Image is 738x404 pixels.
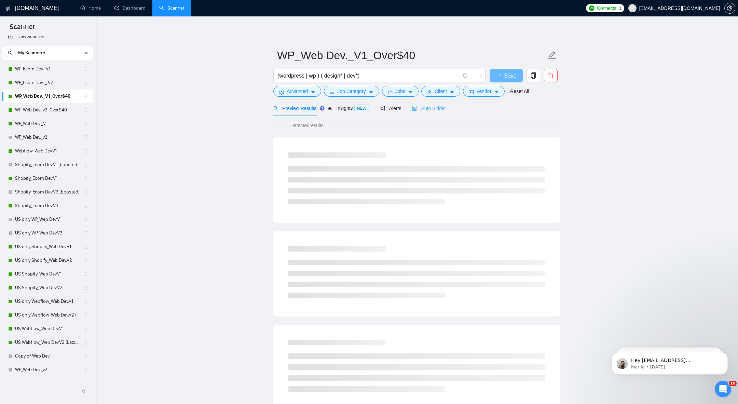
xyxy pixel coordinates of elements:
[337,87,366,95] span: Job Category
[324,86,379,97] button: barsJob Categorycaret-down
[476,74,482,80] span: loading
[544,69,558,82] button: delete
[277,71,460,80] input: Search Freelance Jobs...
[724,3,735,14] button: setting
[504,71,516,80] span: Save
[18,46,45,60] span: My Scanners
[84,107,90,113] span: holder
[273,106,278,111] span: search
[382,86,419,97] button: folderJobscaret-down
[81,388,88,395] span: double-left
[412,106,446,111] span: Auto Bidder
[15,295,80,308] a: US only Webflow_Web Dev.V1
[15,363,80,377] a: WP_Web Dev._v2
[527,72,540,79] span: copy
[724,5,735,11] a: setting
[273,86,321,97] button: settingAdvancedcaret-down
[84,285,90,291] span: holder
[354,105,369,112] span: NEW
[15,172,80,185] a: Shopify_Ecom Dev.V1
[15,131,80,144] a: WP_Web Dev._v3
[5,51,15,55] span: search
[15,240,80,254] a: US only Shopify_Web Dev.V1
[4,22,41,36] span: Scanner
[469,90,474,95] span: idcard
[601,338,738,386] iframe: Intercom notifications message
[84,217,90,222] span: holder
[15,377,80,390] a: Webflow_Web Dev._v2
[8,30,87,43] a: New Scanner
[327,105,369,111] span: Insights
[15,213,80,226] a: US only WP_Web Dev.V1
[490,69,523,82] button: Save
[15,226,80,240] a: US only WP_Web Dev.V3
[15,199,80,213] a: Shopify_Ecom Dev.V3
[725,5,735,11] span: setting
[279,90,284,95] span: setting
[369,90,373,95] span: caret-down
[15,117,80,131] a: WP_Web Dev._V1
[84,244,90,250] span: holder
[273,106,316,111] span: Preview Results
[15,281,80,295] a: US Shopify_Web Dev.V2
[84,258,90,263] span: holder
[84,203,90,208] span: holder
[408,90,413,95] span: caret-down
[84,135,90,140] span: holder
[5,48,16,58] button: search
[427,90,432,95] span: user
[494,90,499,95] span: caret-down
[463,73,467,78] span: info-circle
[287,87,308,95] span: Advanced
[15,267,80,281] a: US Shopify_Web Dev.V1
[412,106,417,111] span: robot
[84,121,90,126] span: holder
[548,51,557,60] span: edit
[319,105,325,111] div: Tooltip anchor
[80,5,101,11] a: homeHome
[630,6,635,11] span: user
[715,381,731,397] iframe: Intercom live chat
[84,189,90,195] span: holder
[330,90,334,95] span: bars
[84,148,90,154] span: holder
[84,230,90,236] span: holder
[277,47,546,64] input: Scanner name...
[15,103,80,117] a: WP_Web Dev._v3_Over$40
[84,299,90,304] span: holder
[380,106,401,111] span: Alerts
[619,4,621,12] span: 1
[114,5,146,11] a: dashboardDashboard
[84,271,90,277] span: holder
[476,87,491,95] span: Vendor
[15,336,80,349] a: US Webflow_Web Dev.V2 (Laziza AI)
[15,76,80,90] a: WP_Ecom Dev. _ V2
[84,326,90,332] span: holder
[15,62,80,76] a: WP_Ecom Dev._V1
[597,4,617,12] span: Connects:
[327,106,332,110] span: area-chart
[589,5,594,11] img: upwork-logo.png
[380,106,385,111] span: notification
[84,66,90,72] span: holder
[84,94,90,99] span: holder
[527,69,540,82] button: copy
[311,90,315,95] span: caret-down
[450,90,454,95] span: caret-down
[15,90,80,103] a: WP_Web Dev._V1_Over$40
[435,87,447,95] span: Client
[84,367,90,373] span: holder
[496,74,504,79] span: loading
[421,86,460,97] button: userClientcaret-down
[510,87,529,95] a: Reset All
[388,90,393,95] span: folder
[286,122,328,129] span: Detected results
[729,381,737,386] span: 10
[15,158,80,172] a: Shopify_Ecom Dev.V1 (boosted)
[159,5,184,11] a: searchScanner
[6,3,11,14] img: logo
